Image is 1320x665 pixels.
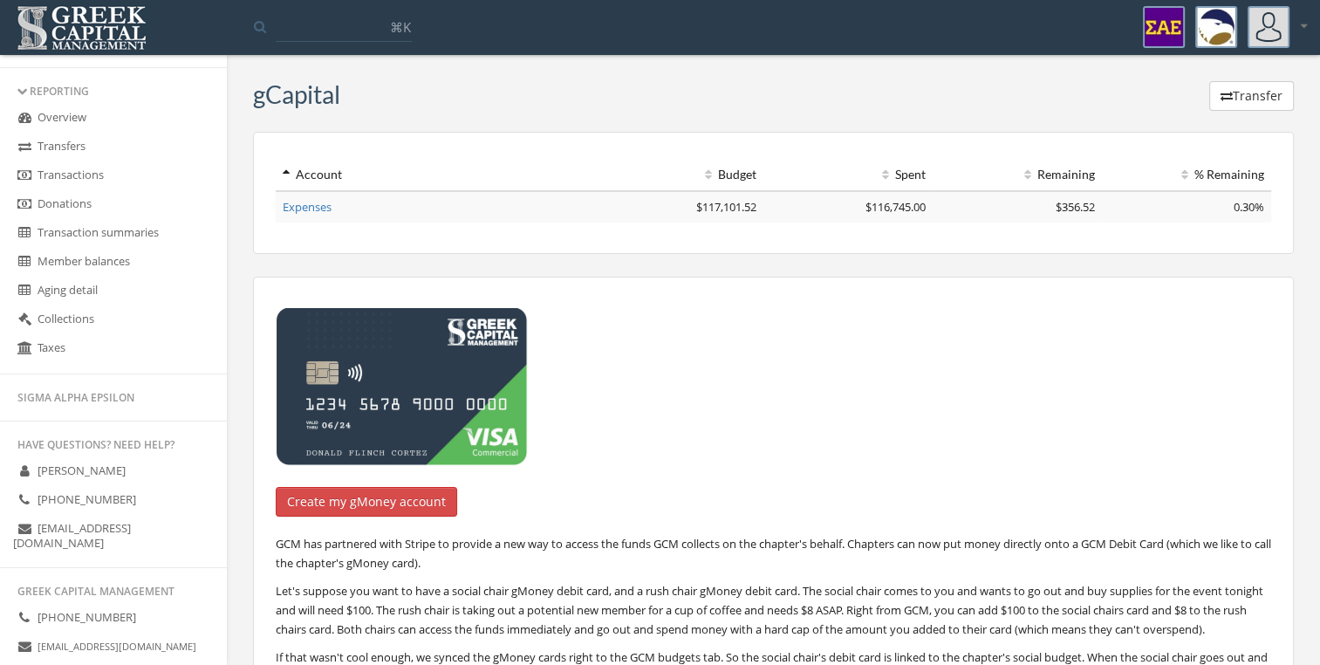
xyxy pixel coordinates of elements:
span: $117,101.52 [696,199,756,215]
div: Spent [770,166,926,183]
div: Reporting [17,84,209,99]
div: % Remaining [1109,166,1264,183]
a: Expenses [283,199,332,215]
span: 0.30% [1234,199,1264,215]
span: $116,745.00 [865,199,926,215]
p: GCM has partnered with Stripe to provide a new way to access the funds GCM collects on the chapte... [276,534,1271,572]
button: Create my gMoney account [276,487,457,517]
p: Let's suppose you want to have a social chair gMoney debit card, and a rush chair gMoney debit ca... [276,581,1271,639]
small: [EMAIL_ADDRESS][DOMAIN_NAME] [38,640,196,653]
div: Account [283,166,587,183]
span: [PERSON_NAME] [38,463,126,478]
div: Remaining [940,166,1095,183]
div: Budget [601,166,756,183]
h3: gCapital [253,81,340,108]
span: ⌘K [390,18,411,36]
button: Transfer [1209,81,1294,111]
span: $356.52 [1056,199,1095,215]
